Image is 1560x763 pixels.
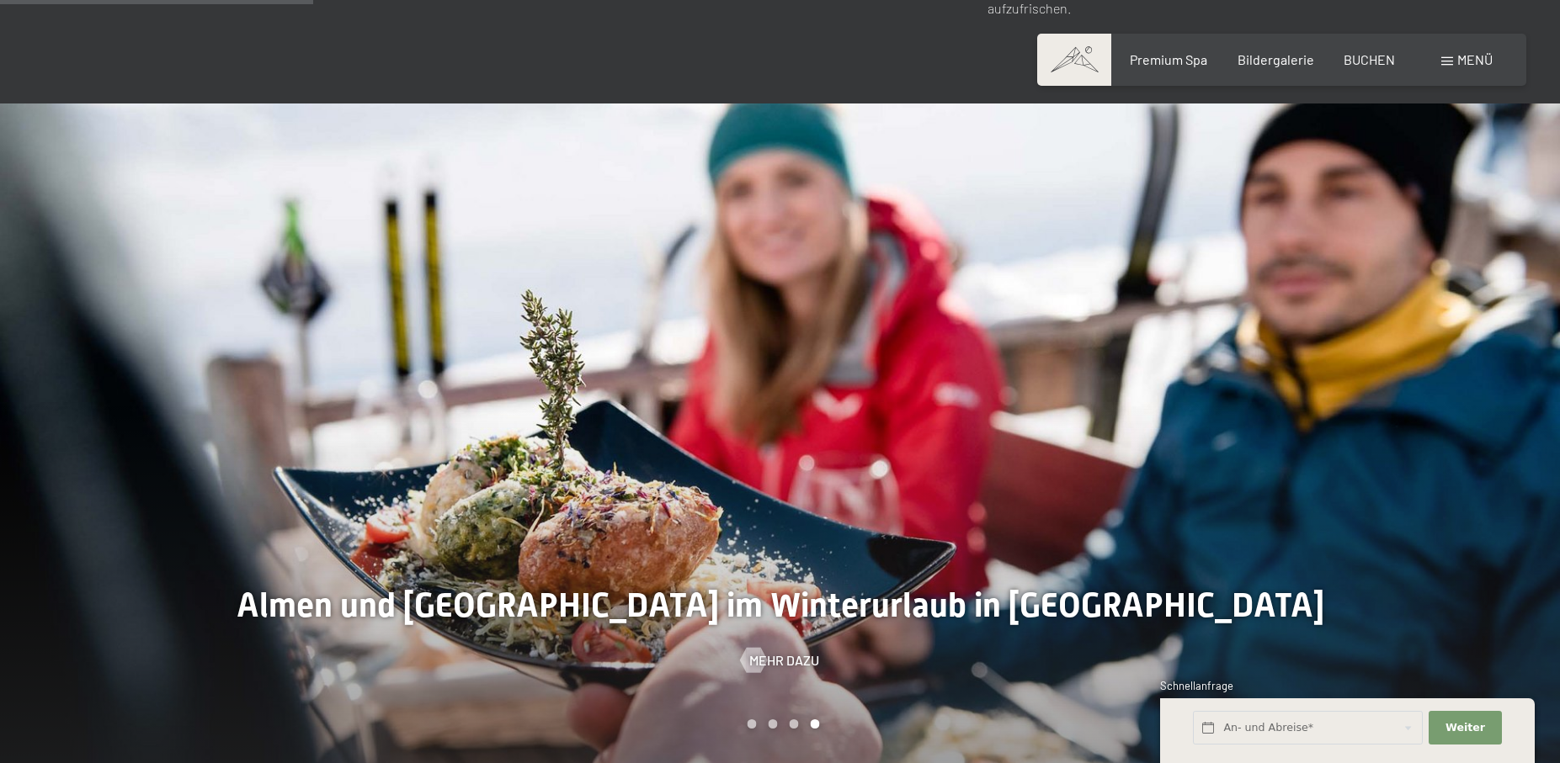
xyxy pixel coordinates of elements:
div: Carousel Page 1 [747,719,756,729]
span: Menü [1457,51,1493,67]
span: Mehr dazu [749,651,819,670]
div: Carousel Pagination [741,719,819,729]
div: Carousel Page 2 [768,719,777,729]
div: Carousel Page 3 [789,719,798,729]
button: Weiter [1429,711,1501,745]
span: Schnellanfrage [1160,679,1233,692]
a: Bildergalerie [1238,51,1314,67]
a: Premium Spa [1130,51,1207,67]
a: BUCHEN [1344,51,1395,67]
div: Carousel Page 4 (Current Slide) [810,719,819,729]
span: Weiter [1446,720,1485,735]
